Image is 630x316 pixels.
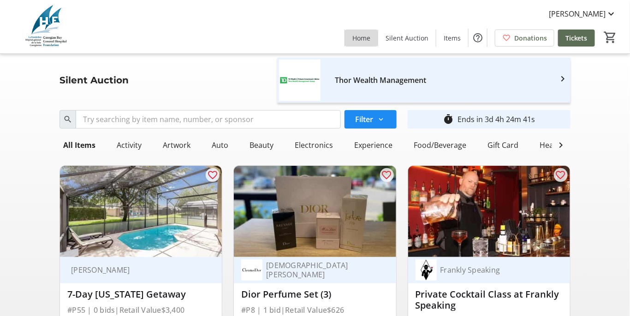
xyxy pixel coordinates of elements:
mat-icon: timer_outline [443,114,454,125]
div: Health & Wellness [536,136,606,154]
div: [DEMOGRAPHIC_DATA][PERSON_NAME] [262,261,377,279]
mat-icon: favorite_outline [381,170,392,181]
div: All Items [59,136,99,154]
img: Private Cocktail Class at Frankly Speaking [408,166,570,257]
button: Cart [602,29,619,46]
img: Georgian Bay General Hospital Foundation's Logo [6,4,88,50]
div: Beauty [246,136,277,154]
span: Home [352,33,370,43]
span: Items [444,33,461,43]
a: Items [436,29,468,47]
a: Silent Auction [378,29,436,47]
img: Frankly Speaking [416,259,437,281]
div: Activity [113,136,145,154]
div: [PERSON_NAME] [67,265,203,275]
a: Home [345,29,378,47]
div: Food/Beverage [410,136,470,154]
span: Donations [514,33,547,43]
input: Try searching by item name, number, or sponsor [76,110,340,129]
span: [PERSON_NAME] [549,8,606,19]
img: Dior Perfume Set (3) [234,166,396,257]
img: Christian Dior [241,259,262,281]
div: Experience [351,136,396,154]
a: Thor Wealth Management's logoThor Wealth Management [272,59,576,101]
button: Help [469,29,487,47]
div: Silent Auction [54,73,134,88]
a: Donations [495,29,554,47]
div: Dior Perfume Set (3) [241,289,388,300]
div: Thor Wealth Management [335,73,543,88]
a: Tickets [558,29,595,47]
span: Filter [356,114,374,125]
button: Filter [345,110,397,129]
mat-icon: favorite_outline [555,170,566,181]
div: Ends in 3d 4h 24m 41s [458,114,535,125]
span: Tickets [565,33,588,43]
div: Private Cocktail Class at Frankly Speaking [416,289,563,311]
button: [PERSON_NAME] [541,6,624,21]
div: Artwork [159,136,194,154]
div: Electronics [291,136,337,154]
div: Frankly Speaking [437,265,552,275]
mat-icon: favorite_outline [207,170,218,181]
img: 7-Day Florida Getaway [60,166,222,257]
span: Silent Auction [386,33,428,43]
div: Gift Card [484,136,522,154]
div: Auto [208,136,232,154]
div: 7-Day [US_STATE] Getaway [67,289,214,300]
img: Thor Wealth Management's logo [279,59,321,101]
